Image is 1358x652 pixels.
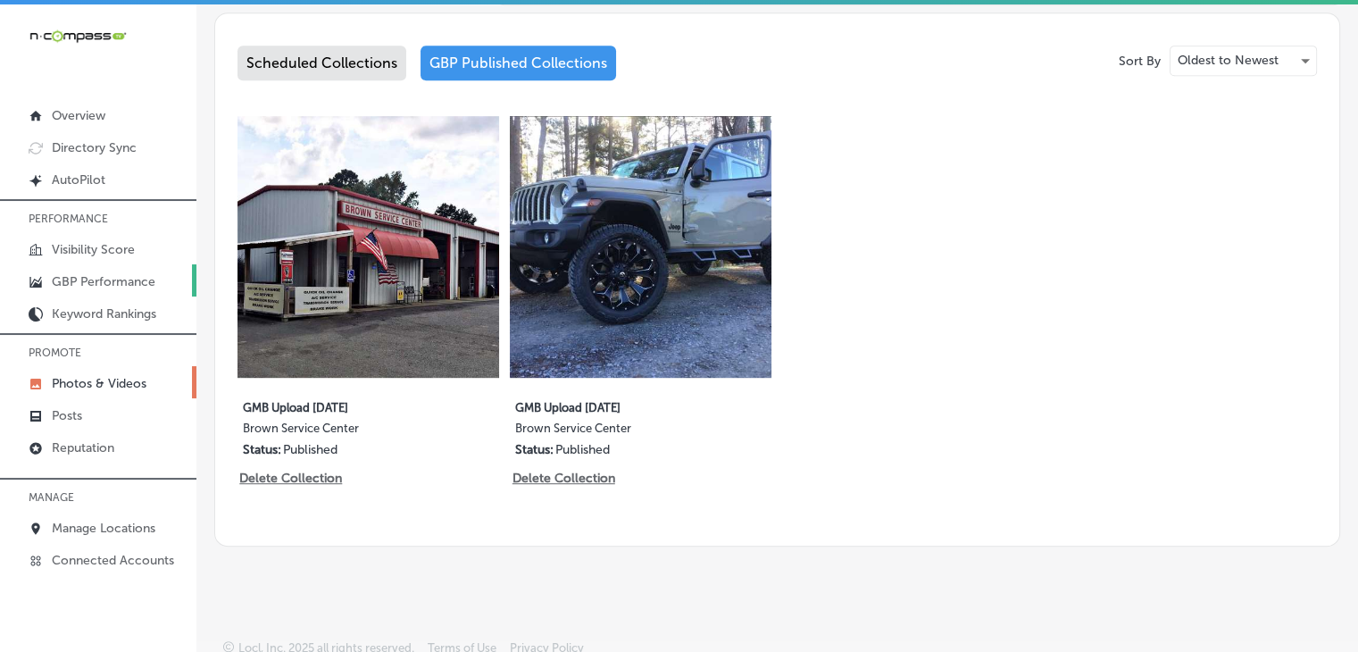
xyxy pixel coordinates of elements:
[52,376,146,391] p: Photos & Videos
[510,116,771,378] img: Collection thumbnail
[1171,46,1316,75] div: Oldest to Newest
[515,422,719,442] label: Brown Service Center
[50,29,87,43] div: v 4.0.25
[52,172,105,188] p: AutoPilot
[239,471,340,486] p: Delete Collection
[197,105,301,117] div: Keywords by Traffic
[52,521,155,536] p: Manage Locations
[46,46,196,61] div: Domain: [DOMAIN_NAME]
[178,104,192,118] img: tab_keywords_by_traffic_grey.svg
[515,390,719,422] label: GMB Upload [DATE]
[237,116,499,378] img: Collection thumbnail
[243,442,281,457] p: Status:
[1178,52,1279,69] p: Oldest to Newest
[52,553,174,568] p: Connected Accounts
[515,442,554,457] p: Status:
[48,104,62,118] img: tab_domain_overview_orange.svg
[243,390,446,422] label: GMB Upload [DATE]
[52,440,114,456] p: Reputation
[29,28,127,45] img: 660ab0bf-5cc7-4cb8-ba1c-48b5ae0f18e60NCTV_CLogo_TV_Black_-500x88.png
[52,140,137,155] p: Directory Sync
[29,29,43,43] img: logo_orange.svg
[1119,54,1161,69] p: Sort By
[29,46,43,61] img: website_grey.svg
[52,306,156,322] p: Keyword Rankings
[52,408,82,423] p: Posts
[555,442,610,457] p: Published
[52,108,105,123] p: Overview
[243,422,446,442] label: Brown Service Center
[283,442,337,457] p: Published
[421,46,616,80] div: GBP Published Collections
[512,471,613,486] p: Delete Collection
[52,242,135,257] p: Visibility Score
[52,274,155,289] p: GBP Performance
[68,105,160,117] div: Domain Overview
[237,46,406,80] div: Scheduled Collections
